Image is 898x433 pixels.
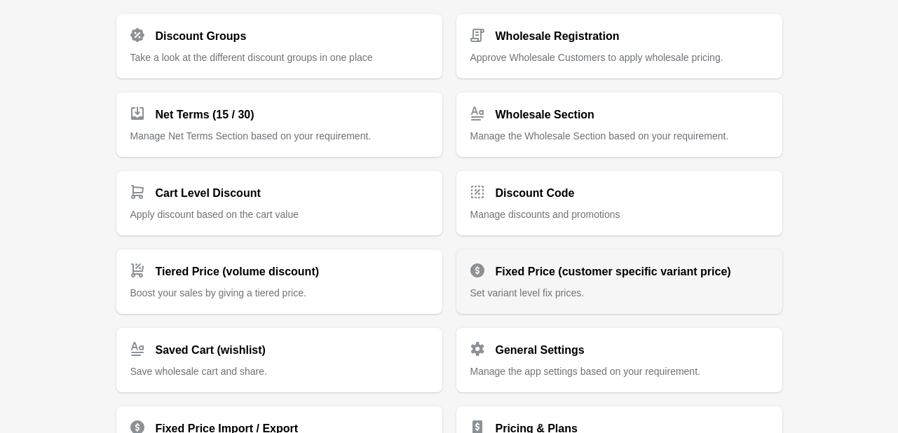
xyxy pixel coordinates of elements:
h2: Wholesale Section [496,106,594,123]
span: Approve Wholesale Customers to apply wholesale pricing. [470,52,723,63]
h2: Discount Groups [156,28,247,45]
span: Save wholesale cart and share. [130,366,267,377]
span: Manage Net Terms Section based on your requirement. [130,130,372,142]
h2: Discount Code [496,185,575,202]
h2: Saved Cart (wishlist) [156,342,266,359]
span: Set variant level fix prices. [470,287,585,298]
h2: Net Terms (15 / 30) [156,106,254,123]
h2: Fixed Price (customer specific variant price) [496,263,731,280]
span: Manage the Wholesale Section based on your requirement. [470,130,729,142]
h2: Cart Level Discount [156,185,261,202]
span: Boost your sales by giving a tiered price. [130,287,306,298]
h2: Tiered Price (volume discount) [156,263,320,280]
h2: General Settings [496,342,585,359]
h2: Wholesale Registration [496,28,620,45]
span: Take a look at the different discount groups in one place [130,52,373,63]
span: Apply discount based on the cart value [130,209,299,220]
span: Manage the app settings based on your requirement. [470,366,700,377]
span: Manage discounts and promotions [470,209,620,220]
